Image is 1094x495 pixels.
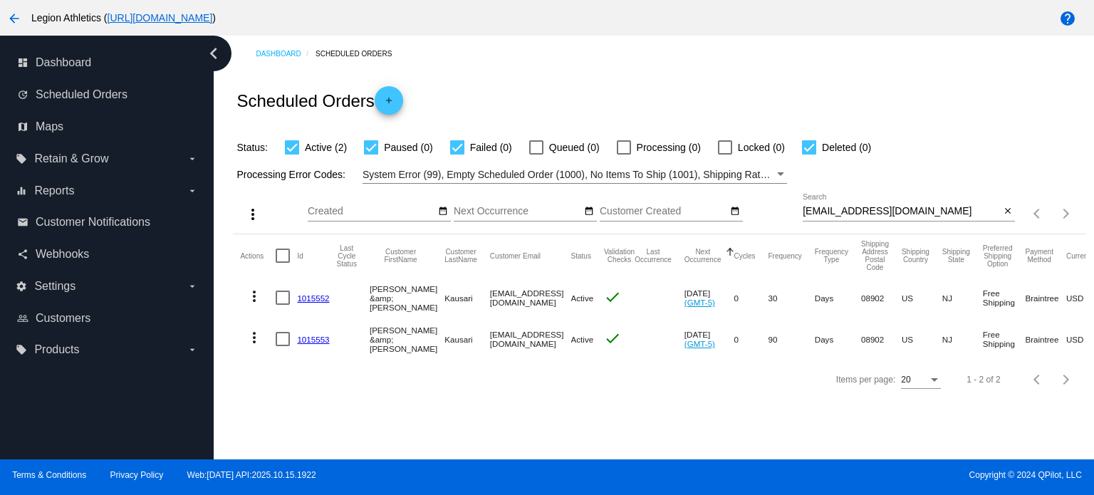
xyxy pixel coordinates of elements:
button: Change sorting for CustomerEmail [490,251,541,260]
button: Change sorting for FrequencyType [815,248,848,264]
mat-cell: 0 [734,318,769,360]
button: Next page [1052,365,1080,394]
i: chevron_left [202,42,225,65]
i: equalizer [16,185,27,197]
span: Active [571,335,594,344]
span: Customers [36,312,90,325]
mat-cell: 0 [734,277,769,318]
mat-cell: [PERSON_NAME] &amp; [PERSON_NAME] [370,318,444,360]
mat-icon: arrow_back [6,10,23,27]
span: Legion Athletics ( ) [31,12,216,24]
input: Customer Created [600,206,728,217]
a: 1015552 [297,293,329,303]
mat-icon: more_vert [246,288,263,305]
div: Items per page: [836,375,895,385]
mat-cell: [EMAIL_ADDRESS][DOMAIN_NAME] [490,318,571,360]
mat-cell: [DATE] [684,277,734,318]
mat-icon: add [380,95,397,113]
button: Change sorting for ShippingPostcode [861,240,889,271]
span: Customer Notifications [36,216,150,229]
i: people_outline [17,313,28,324]
i: settings [16,281,27,292]
button: Change sorting for Cycles [734,251,756,260]
mat-icon: date_range [438,206,448,217]
button: Clear [1000,204,1015,219]
mat-cell: Kausari [444,277,490,318]
mat-cell: Days [815,318,861,360]
mat-icon: date_range [730,206,740,217]
mat-cell: NJ [942,318,983,360]
span: Scheduled Orders [36,88,127,101]
i: map [17,121,28,132]
button: Previous page [1023,199,1052,228]
mat-icon: more_vert [244,206,261,223]
span: Active (2) [305,139,347,156]
span: Queued (0) [549,139,600,156]
a: Privacy Policy [110,470,164,480]
i: local_offer [16,344,27,355]
mat-cell: [EMAIL_ADDRESS][DOMAIN_NAME] [490,277,571,318]
h2: Scheduled Orders [236,86,402,115]
span: Products [34,343,79,356]
i: arrow_drop_down [187,344,198,355]
a: Terms & Conditions [12,470,86,480]
button: Change sorting for ShippingState [942,248,970,264]
mat-icon: more_vert [246,329,263,346]
span: Paused (0) [384,139,432,156]
i: arrow_drop_down [187,281,198,292]
i: arrow_drop_down [187,185,198,197]
a: share Webhooks [17,243,198,266]
mat-icon: close [1003,206,1013,217]
mat-icon: help [1059,10,1076,27]
mat-icon: check [604,330,621,347]
mat-header-cell: Actions [240,234,276,277]
a: email Customer Notifications [17,211,198,234]
a: update Scheduled Orders [17,83,198,106]
a: people_outline Customers [17,307,198,330]
a: [URL][DOMAIN_NAME] [108,12,213,24]
mat-icon: check [604,288,621,306]
button: Change sorting for LastOccurrenceUtc [635,248,672,264]
span: Deleted (0) [822,139,871,156]
span: Processing (0) [637,139,701,156]
mat-header-cell: Validation Checks [604,234,635,277]
mat-cell: US [902,277,942,318]
a: (GMT-5) [684,298,715,307]
i: local_offer [16,153,27,165]
span: Reports [34,184,74,197]
button: Change sorting for Frequency [769,251,802,260]
i: email [17,217,28,228]
span: Dashboard [36,56,91,69]
span: Maps [36,120,63,133]
span: Copyright © 2024 QPilot, LLC [559,470,1082,480]
div: 1 - 2 of 2 [967,375,1000,385]
button: Previous page [1023,365,1052,394]
button: Next page [1052,199,1080,228]
a: Scheduled Orders [316,43,405,65]
button: Change sorting for CustomerLastName [444,248,477,264]
span: Webhooks [36,248,89,261]
mat-cell: 08902 [861,318,902,360]
span: Status: [236,142,268,153]
button: Change sorting for CustomerFirstName [370,248,432,264]
button: Change sorting for PaymentMethod.Type [1025,248,1053,264]
mat-select: Filter by Processing Error Codes [363,166,787,184]
input: Created [308,206,436,217]
mat-cell: US [902,318,942,360]
mat-cell: 08902 [861,277,902,318]
i: share [17,249,28,260]
span: Active [571,293,594,303]
mat-cell: [DATE] [684,318,734,360]
button: Change sorting for LastProcessingCycleId [337,244,357,268]
mat-cell: Kausari [444,318,490,360]
a: dashboard Dashboard [17,51,198,74]
i: update [17,89,28,100]
a: 1015553 [297,335,329,344]
mat-cell: NJ [942,277,983,318]
button: Change sorting for Status [571,251,591,260]
i: arrow_drop_down [187,153,198,165]
input: Search [803,206,1000,217]
a: Web:[DATE] API:2025.10.15.1922 [187,470,316,480]
span: Processing Error Codes: [236,169,345,180]
span: Retain & Grow [34,152,108,165]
